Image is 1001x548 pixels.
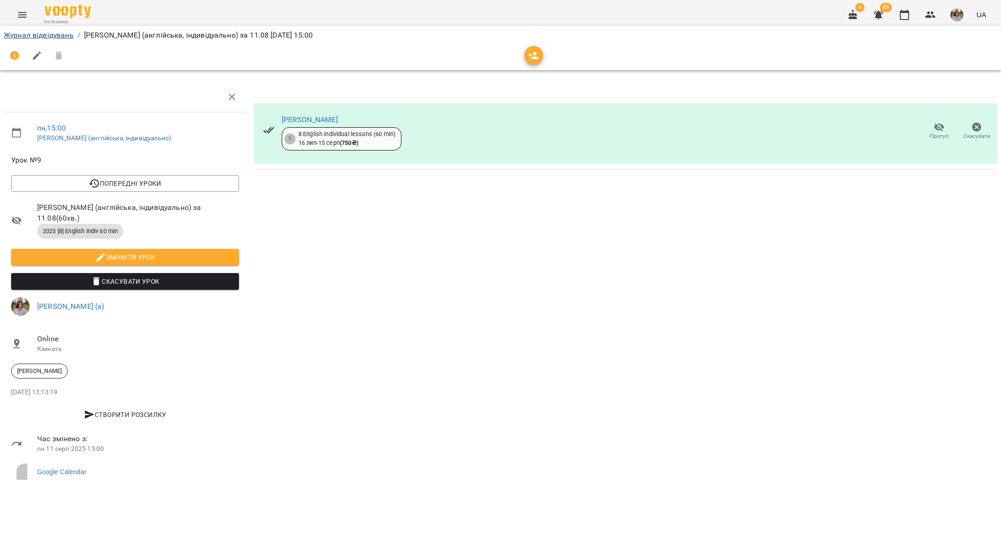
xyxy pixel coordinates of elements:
img: Voopty Logo [45,5,91,18]
span: Урок №9 [11,155,239,166]
div: 8 English individual lessons (60 min) 16 лип - 15 серп [298,130,395,147]
img: 2afcea6c476e385b61122795339ea15c.jpg [11,297,30,316]
a: [PERSON_NAME] [282,115,338,124]
p: [PERSON_NAME] (англійська, індивідуально) за 11.08 [DATE] 15:00 [84,30,313,41]
button: Menu [11,4,33,26]
a: [PERSON_NAME] (англійська, індивідуально) [37,134,171,142]
button: Скасувати [958,118,995,144]
span: [PERSON_NAME] (англійська, індивідуально) за 11.08 ( 60 хв. ) [37,202,239,224]
a: Журнал відвідувань [4,31,74,39]
div: 3 [284,133,296,144]
span: [PERSON_NAME] [12,367,67,375]
button: Створити розсилку [11,406,239,423]
span: 2025 [8] English Indiv 60 min [37,227,123,235]
p: Кімната [37,345,239,354]
span: Створити розсилку [15,409,235,420]
p: [DATE] 13:13:19 [11,388,239,397]
span: Прогул [930,132,949,140]
span: 6 [855,3,865,12]
span: Змінити урок [19,252,232,263]
span: For Business [45,19,91,25]
span: Скасувати Урок [19,276,232,287]
li: / [77,30,80,41]
a: [PERSON_NAME] (а) [37,302,104,311]
a: Google Calendar [4,460,246,483]
span: Online [37,333,239,345]
button: UA [973,6,990,23]
span: Попередні уроки [19,178,232,189]
button: Скасувати Урок [11,273,239,290]
div: [PERSON_NAME] [11,364,68,378]
a: пн , 15:00 [37,124,66,132]
button: Прогул [920,118,958,144]
img: 2afcea6c476e385b61122795339ea15c.jpg [950,8,963,21]
p: пн 11 серп 2025 15:00 [37,444,239,454]
button: Змінити урок [11,249,239,266]
button: Попередні уроки [11,175,239,192]
b: ( 750 ₴ ) [340,139,358,146]
span: Скасувати [963,132,990,140]
span: 88 [880,3,892,12]
span: UA [976,10,986,20]
nav: breadcrumb [4,30,997,41]
span: Час змінено з: [37,433,239,444]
